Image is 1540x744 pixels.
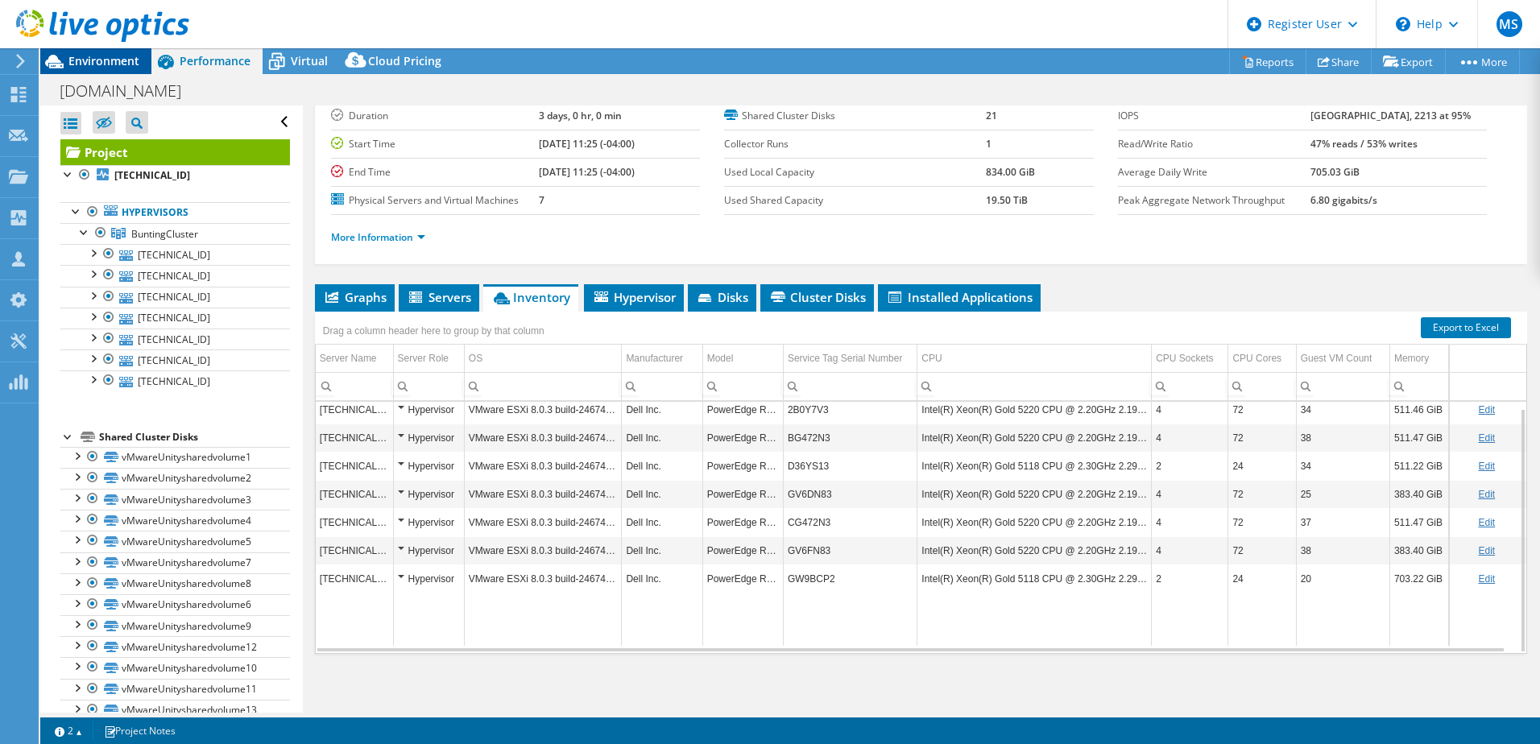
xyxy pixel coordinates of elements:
[921,349,942,368] div: CPU
[539,109,622,122] b: 3 days, 0 hr, 0 min
[783,536,917,564] td: Column Service Tag Serial Number, Value GV6FN83
[1478,545,1495,556] a: Edit
[702,564,783,593] td: Column Model, Value PowerEdge R940
[1152,372,1228,400] td: Column CPU Sockets, Filter cell
[316,536,393,564] td: Column Server Name, Value 10.10.51.119
[986,165,1035,179] b: 834.00 GiB
[52,82,206,100] h1: [DOMAIN_NAME]
[60,287,290,308] a: [TECHNICAL_ID]
[1306,49,1372,74] a: Share
[1389,536,1448,564] td: Column Memory, Value 383.40 GiB
[917,480,1152,508] td: Column CPU, Value Intel(R) Xeon(R) Gold 5220 CPU @ 2.20GHz 2.19 GHz
[1228,424,1296,452] td: Column CPU Cores, Value 72
[1296,564,1389,593] td: Column Guest VM Count, Value 20
[886,289,1033,305] span: Installed Applications
[768,289,866,305] span: Cluster Disks
[539,165,635,179] b: [DATE] 11:25 (-04:00)
[1156,349,1213,368] div: CPU Sockets
[783,564,917,593] td: Column Service Tag Serial Number, Value GW9BCP2
[917,564,1152,593] td: Column CPU, Value Intel(R) Xeon(R) Gold 5118 CPU @ 2.30GHz 2.29 GHz
[316,395,393,424] td: Column Server Name, Value 10.10.51.111
[1478,489,1495,500] a: Edit
[1389,480,1448,508] td: Column Memory, Value 383.40 GiB
[60,329,290,349] a: [TECHNICAL_ID]
[986,193,1028,207] b: 19.50 TiB
[707,349,734,368] div: Model
[331,192,539,209] label: Physical Servers and Virtual Machines
[783,508,917,536] td: Column Service Tag Serial Number, Value CG472N3
[1310,137,1418,151] b: 47% reads / 53% writes
[60,308,290,329] a: [TECHNICAL_ID]
[1152,564,1228,593] td: Column CPU Sockets, Value 2
[1389,564,1448,593] td: Column Memory, Value 703.22 GiB
[393,564,464,593] td: Column Server Role, Value Hypervisor
[1118,136,1310,152] label: Read/Write Ratio
[60,573,290,594] a: vMwareUnitysharedvolume8
[1118,192,1310,209] label: Peak Aggregate Network Throughput
[1389,508,1448,536] td: Column Memory, Value 511.47 GiB
[60,636,290,657] a: vMwareUnitysharedvolume12
[60,265,290,286] a: [TECHNICAL_ID]
[1232,349,1281,368] div: CPU Cores
[783,395,917,424] td: Column Service Tag Serial Number, Value 2B0Y7V3
[1296,345,1389,373] td: Guest VM Count Column
[316,452,393,480] td: Column Server Name, Value 10.10.51.115
[1389,424,1448,452] td: Column Memory, Value 511.47 GiB
[1296,452,1389,480] td: Column Guest VM Count, Value 34
[291,53,328,68] span: Virtual
[464,372,622,400] td: Column OS, Filter cell
[464,395,622,424] td: Column OS, Value VMware ESXi 8.0.3 build-24674464
[60,447,290,468] a: vMwareUnitysharedvolume1
[315,312,1527,654] div: Data grid
[1478,432,1495,444] a: Edit
[323,289,387,305] span: Graphs
[702,452,783,480] td: Column Model, Value PowerEdge R940
[398,513,460,532] div: Hypervisor
[724,108,986,124] label: Shared Cluster Disks
[1229,49,1306,74] a: Reports
[917,452,1152,480] td: Column CPU, Value Intel(R) Xeon(R) Gold 5118 CPU @ 2.30GHz 2.29 GHz
[60,489,290,510] a: vMwareUnitysharedvolume3
[1389,372,1448,400] td: Column Memory, Filter cell
[622,508,702,536] td: Column Manufacturer, Value Dell Inc.
[917,372,1152,400] td: Column CPU, Filter cell
[1228,395,1296,424] td: Column CPU Cores, Value 72
[1478,461,1495,472] a: Edit
[622,424,702,452] td: Column Manufacturer, Value Dell Inc.
[331,108,539,124] label: Duration
[1118,164,1310,180] label: Average Daily Write
[319,320,549,342] div: Drag a column header here to group by that column
[1228,345,1296,373] td: CPU Cores Column
[407,289,471,305] span: Servers
[696,289,748,305] span: Disks
[1478,573,1495,585] a: Edit
[393,480,464,508] td: Column Server Role, Value Hypervisor
[1228,508,1296,536] td: Column CPU Cores, Value 72
[539,193,544,207] b: 7
[1301,349,1372,368] div: Guest VM Count
[1296,480,1389,508] td: Column Guest VM Count, Value 25
[464,508,622,536] td: Column OS, Value VMware ESXi 8.0.3 build-24674464
[1152,508,1228,536] td: Column CPU Sockets, Value 4
[469,349,482,368] div: OS
[393,536,464,564] td: Column Server Role, Value Hypervisor
[702,508,783,536] td: Column Model, Value PowerEdge R840
[60,223,290,244] a: BuntingCluster
[331,230,425,244] a: More Information
[398,400,460,420] div: Hypervisor
[316,372,393,400] td: Column Server Name, Filter cell
[917,508,1152,536] td: Column CPU, Value Intel(R) Xeon(R) Gold 5220 CPU @ 2.20GHz 2.19 GHz
[622,395,702,424] td: Column Manufacturer, Value Dell Inc.
[393,372,464,400] td: Column Server Role, Filter cell
[131,227,198,241] span: BuntingCluster
[917,424,1152,452] td: Column CPU, Value Intel(R) Xeon(R) Gold 5220 CPU @ 2.20GHz 2.19 GHz
[398,428,460,448] div: Hypervisor
[1394,349,1429,368] div: Memory
[464,345,622,373] td: OS Column
[1152,424,1228,452] td: Column CPU Sockets, Value 4
[1497,11,1522,37] span: MS
[1228,372,1296,400] td: Column CPU Cores, Filter cell
[60,552,290,573] a: vMwareUnitysharedvolume7
[724,192,986,209] label: Used Shared Capacity
[1228,564,1296,593] td: Column CPU Cores, Value 24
